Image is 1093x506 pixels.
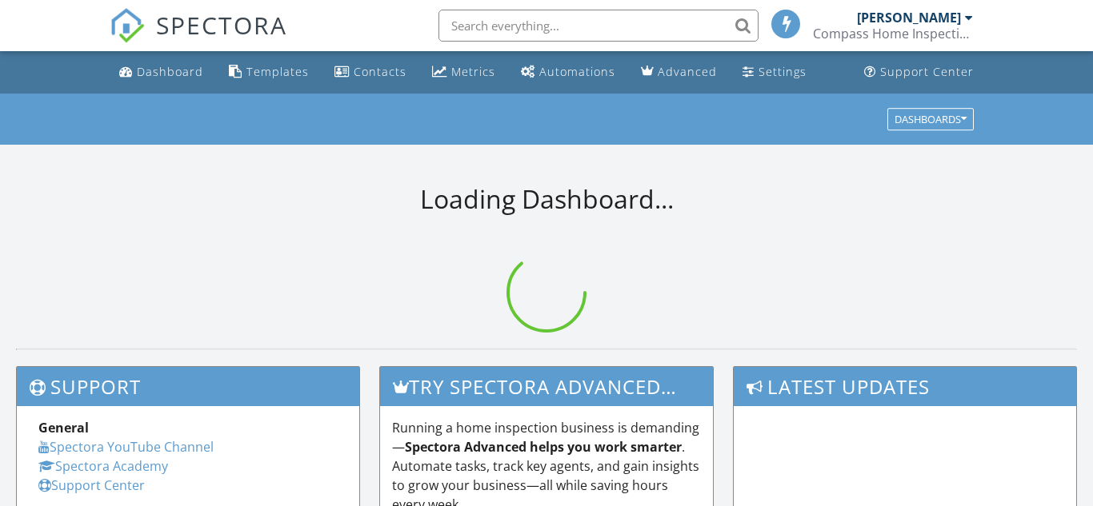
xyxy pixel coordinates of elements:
[405,438,682,456] strong: Spectora Advanced helps you work smarter
[880,64,974,79] div: Support Center
[38,419,89,436] strong: General
[813,26,973,42] div: Compass Home Inspection LLC
[328,58,413,87] a: Contacts
[137,64,203,79] div: Dashboard
[113,58,210,87] a: Dashboard
[426,58,502,87] a: Metrics
[380,367,713,406] h3: Try spectora advanced [DATE]
[736,58,813,87] a: Settings
[17,367,359,406] h3: Support
[451,64,495,79] div: Metrics
[110,8,145,43] img: The Best Home Inspection Software - Spectora
[438,10,759,42] input: Search everything...
[887,108,974,130] button: Dashboards
[734,367,1076,406] h3: Latest Updates
[514,58,622,87] a: Automations (Basic)
[156,8,287,42] span: SPECTORA
[38,438,214,456] a: Spectora YouTube Channel
[539,64,615,79] div: Automations
[857,10,961,26] div: [PERSON_NAME]
[658,64,717,79] div: Advanced
[858,58,980,87] a: Support Center
[222,58,315,87] a: Templates
[354,64,406,79] div: Contacts
[38,457,168,475] a: Spectora Academy
[635,58,723,87] a: Advanced
[38,476,145,494] a: Support Center
[759,64,807,79] div: Settings
[246,64,309,79] div: Templates
[895,114,967,125] div: Dashboards
[110,22,287,55] a: SPECTORA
